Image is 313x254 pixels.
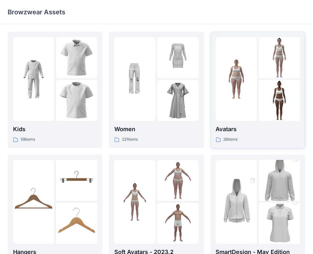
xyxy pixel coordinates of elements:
p: Browzwear Assets [8,8,65,17]
img: folder 2 [259,150,300,211]
a: folder 1folder 2folder 3Kids59items [8,32,103,148]
img: folder 3 [56,203,97,244]
p: Kids [13,125,97,134]
img: folder 3 [56,80,97,121]
img: folder 1 [13,181,54,222]
img: folder 1 [216,59,257,100]
img: folder 2 [56,37,97,78]
img: folder 2 [259,37,300,78]
img: folder 1 [114,181,155,222]
img: folder 1 [216,171,257,233]
img: folder 1 [114,59,155,100]
img: folder 2 [157,37,198,78]
img: folder 3 [259,80,300,121]
a: folder 1folder 2folder 3Avatars26items [210,32,305,148]
a: folder 1folder 2folder 3Women221items [109,32,204,148]
img: folder 3 [157,80,198,121]
p: 26 items [224,136,238,143]
img: folder 2 [56,160,97,201]
img: folder 1 [13,59,54,100]
img: folder 3 [157,203,198,244]
p: 221 items [122,136,138,143]
img: folder 2 [157,160,198,201]
p: 59 items [21,136,35,143]
p: Women [114,125,198,134]
p: Avatars [216,125,300,134]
